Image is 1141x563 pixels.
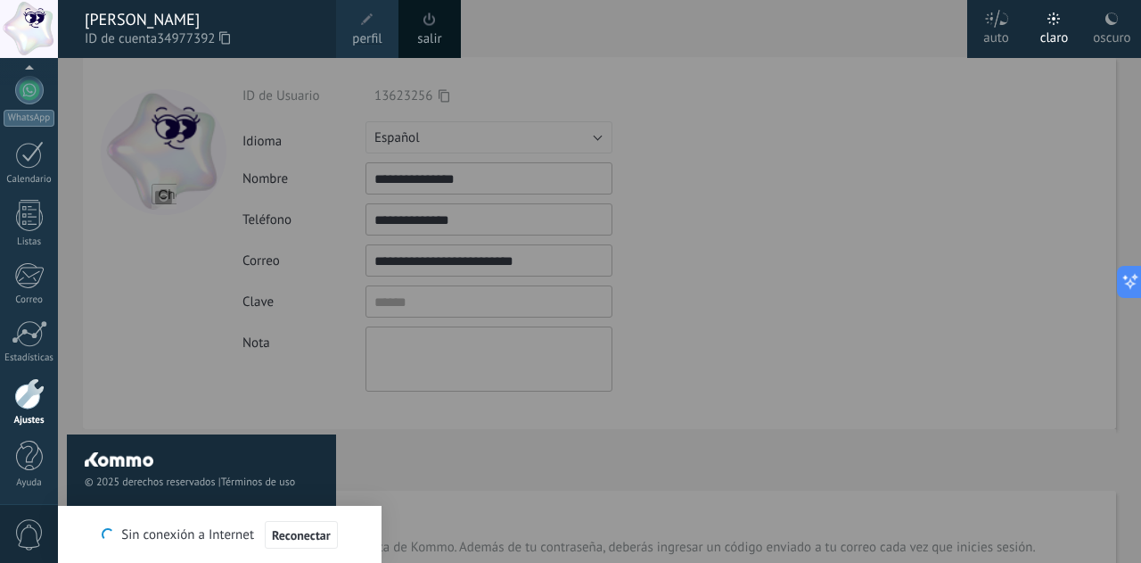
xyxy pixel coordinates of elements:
span: Reconectar [272,529,331,542]
div: Listas [4,236,55,248]
div: Ajustes [4,415,55,426]
div: claro [1040,12,1069,58]
span: 34977392 [157,29,230,49]
div: [PERSON_NAME] [85,10,318,29]
a: Términos de uso [221,476,295,489]
button: Reconectar [265,521,338,550]
span: perfil [352,29,382,49]
span: ID de cuenta [85,29,318,49]
span: © 2025 derechos reservados | [85,476,318,489]
div: Sin conexión a Internet [102,520,337,550]
a: salir [417,29,441,49]
div: Estadísticas [4,352,55,364]
div: Correo [4,294,55,306]
div: Ayuda [4,477,55,489]
div: auto [983,12,1009,58]
div: oscuro [1093,12,1130,58]
div: Calendario [4,174,55,186]
div: WhatsApp [4,110,54,127]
